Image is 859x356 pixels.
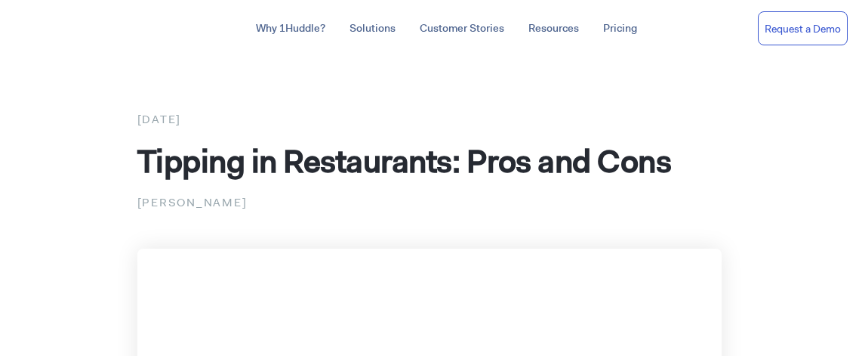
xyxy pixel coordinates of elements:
a: Resources [516,15,591,42]
img: ... [11,14,119,42]
a: Request a Demo [758,11,848,46]
a: Customer Stories [408,15,516,42]
a: Pricing [591,15,649,42]
span: Tipping in Restaurants: Pros and Cons [137,140,672,182]
a: Why 1Huddle? [244,15,337,42]
a: Solutions [337,15,408,42]
div: [DATE] [137,110,722,129]
p: [PERSON_NAME] [137,193,722,212]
